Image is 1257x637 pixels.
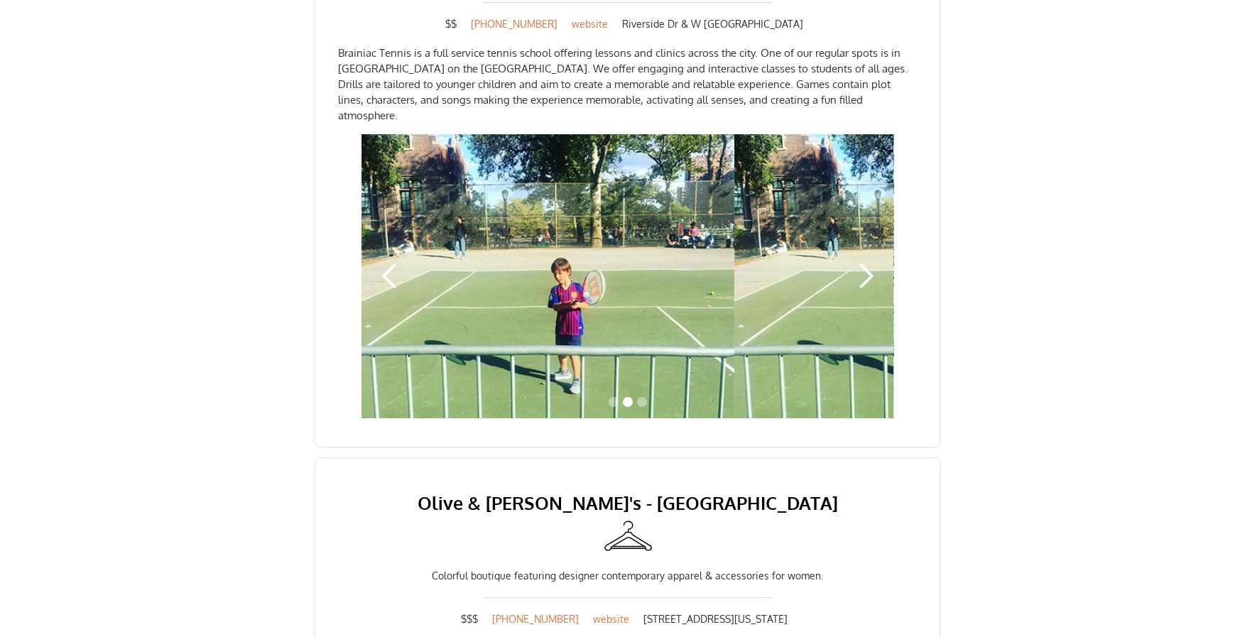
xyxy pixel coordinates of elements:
[637,397,647,407] div: Show slide 3 of 3
[361,134,418,418] div: previous slide
[615,18,810,30] div: Riverside Dr & W [GEOGRAPHIC_DATA]
[636,613,795,625] div: [STREET_ADDRESS][US_STATE]
[361,134,894,418] div: carousel
[837,134,894,418] div: next slide
[338,45,917,124] p: Brainiac Tennis is a full service tennis school offering lessons and clinics across the city. One...
[361,134,894,418] div: 2 of 3
[623,397,633,407] div: Show slide 2 of 3
[485,612,586,626] a: [PHONE_NUMBER]
[338,492,917,513] a: Olive & [PERSON_NAME]'s - [GEOGRAPHIC_DATA]
[565,17,615,31] a: website
[604,513,652,562] img: Clothing boutiques
[338,569,917,583] div: Colorful boutique featuring designer contemporary apparel & accessories for women.
[464,17,565,31] a: [PHONE_NUMBER]
[461,612,485,626] div: $$$
[586,612,636,626] a: website
[609,397,619,407] div: Show slide 1 of 3
[445,17,464,31] div: $$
